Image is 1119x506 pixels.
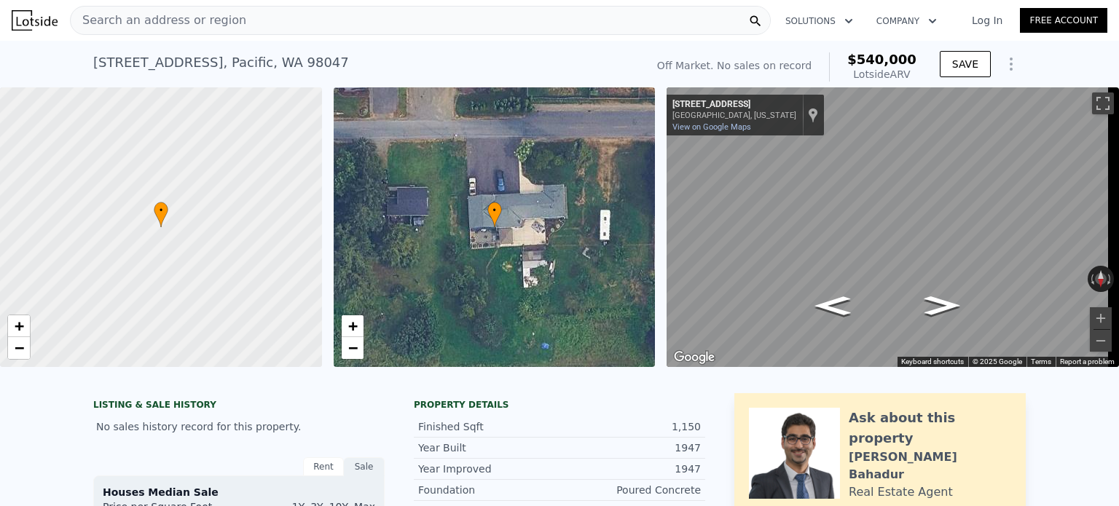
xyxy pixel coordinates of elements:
[1020,8,1107,33] a: Free Account
[154,204,168,217] span: •
[414,399,705,411] div: Property details
[559,462,701,476] div: 1947
[997,50,1026,79] button: Show Options
[1107,266,1115,292] button: Rotate clockwise
[15,339,24,357] span: −
[954,13,1020,28] a: Log In
[303,457,344,476] div: Rent
[342,315,364,337] a: Zoom in
[940,51,991,77] button: SAVE
[670,348,718,367] a: Open this area in Google Maps (opens a new window)
[1095,266,1106,292] button: Reset the view
[559,419,701,434] div: 1,150
[849,448,1011,483] div: [PERSON_NAME] Bahadur
[1090,330,1112,352] button: Zoom out
[672,122,751,132] a: View on Google Maps
[154,202,168,227] div: •
[973,357,1022,365] span: © 2025 Google
[348,317,357,335] span: +
[800,292,866,320] path: Go East, 1st Ave E
[93,52,349,73] div: [STREET_ADDRESS] , Pacific , WA 98047
[1060,357,1115,365] a: Report a problem
[849,408,1011,448] div: Ask about this property
[847,52,916,67] span: $540,000
[348,339,357,357] span: −
[849,483,953,501] div: Real Estate Agent
[865,8,949,34] button: Company
[8,337,30,359] a: Zoom out
[847,67,916,82] div: Lotside ARV
[1090,307,1112,329] button: Zoom in
[487,204,502,217] span: •
[8,315,30,337] a: Zoom in
[418,462,559,476] div: Year Improved
[808,107,818,123] a: Show location on map
[1088,266,1096,292] button: Rotate counterclockwise
[15,317,24,335] span: +
[909,292,975,320] path: Go West, 1st Ave E
[487,202,502,227] div: •
[559,440,701,455] div: 1947
[672,111,796,120] div: [GEOGRAPHIC_DATA], [US_STATE]
[12,10,58,31] img: Lotside
[1031,357,1051,365] a: Terms (opens in new tab)
[71,12,246,29] span: Search an address or region
[667,87,1119,367] div: Map
[418,440,559,455] div: Year Built
[418,483,559,497] div: Foundation
[774,8,865,34] button: Solutions
[667,87,1119,367] div: Street View
[901,357,964,367] button: Keyboard shortcuts
[559,483,701,497] div: Poured Concrete
[672,99,796,111] div: [STREET_ADDRESS]
[103,485,375,499] div: Houses Median Sale
[344,457,385,476] div: Sale
[93,414,385,440] div: No sales history record for this property.
[670,348,718,367] img: Google
[418,419,559,434] div: Finished Sqft
[1092,92,1114,114] button: Toggle fullscreen view
[93,399,385,414] div: LISTING & SALE HISTORY
[342,337,364,359] a: Zoom out
[657,58,812,73] div: Off Market. No sales on record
